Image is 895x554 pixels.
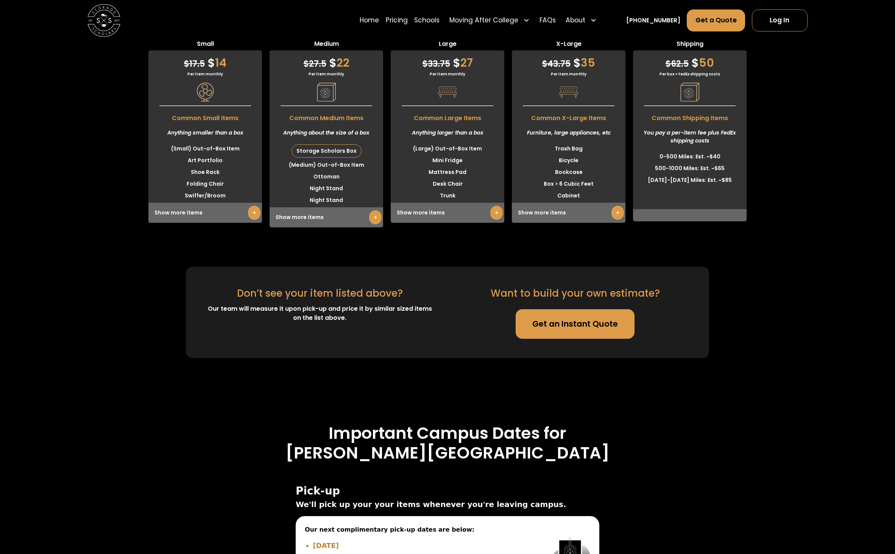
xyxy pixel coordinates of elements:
span: $ [207,55,215,71]
li: Cabinet [512,190,625,202]
span: Common Small Items [148,110,262,123]
span: 62.5 [666,58,689,70]
a: + [490,206,503,220]
span: $ [542,58,547,70]
a: FAQs [539,9,556,32]
a: [PHONE_NUMBER] [626,16,680,25]
div: Anything smaller than a box [148,123,262,143]
li: Ottoman [270,171,383,183]
li: (Medium) Out-of-Box Item [270,159,383,171]
li: Box > 6 Cubic Feet [512,178,625,190]
li: Bicycle [512,155,625,166]
div: Our team will measure it upon pick-up and price it by similar sized items on the list above. [206,304,435,322]
a: Home [360,9,379,32]
img: Storage Scholars main logo [87,4,120,37]
img: Pricing Category Icon [317,83,336,102]
div: You pay a per-item fee plus FedEx shipping costs [633,123,747,151]
span: $ [184,58,189,70]
li: (Large) Out-of-Box Item [391,143,504,155]
div: 27 [391,50,504,71]
span: 27.5 [304,58,326,70]
li: Bookcase [512,166,625,178]
div: Per item monthly [270,71,383,77]
li: (Small) Out-of-Box Item [148,143,262,155]
li: Trash Bag [512,143,625,155]
span: Medium [270,39,383,50]
div: About [562,9,600,32]
div: Moving After College [446,9,533,32]
h3: Important Campus Dates for [153,424,742,443]
div: Show more items [270,207,383,227]
li: Swiffer/Broom [148,190,262,202]
li: [DATE]-[DATE] Miles: Est. ~$85 [633,174,747,186]
div: Show more items [148,203,262,223]
div: 22 [270,50,383,71]
span: Common X-Large Items [512,110,625,123]
span: Common Large Items [391,110,504,123]
div: Show more items [512,203,625,223]
div: Per item monthly [391,71,504,77]
li: Mattress Pad [391,166,504,178]
a: Get a Quote [687,9,745,31]
span: Our next complimentary pick-up dates are below: [305,525,533,534]
span: 43.75 [542,58,571,70]
span: $ [304,58,309,70]
span: Shipping [633,39,747,50]
div: 14 [148,50,262,71]
span: $ [573,55,581,71]
span: $ [329,55,337,71]
span: Large [391,39,504,50]
img: Pricing Category Icon [559,83,578,102]
a: + [248,206,260,220]
img: Pricing Category Icon [196,83,215,102]
div: Show more items [391,203,504,223]
div: Moving After College [449,16,518,25]
div: Don’t see your item listed above? [237,286,403,301]
div: Anything larger than a box [391,123,504,143]
img: Pricing Category Icon [438,83,457,102]
a: + [611,206,624,220]
li: Desk Chair [391,178,504,190]
div: About [566,16,585,25]
div: Anything about the size of a box [270,123,383,143]
div: 35 [512,50,625,71]
span: Common Shipping Items [633,110,747,123]
div: Storage Scholars Box [292,145,361,157]
span: $ [666,58,671,70]
li: Mini Fridge [391,155,504,166]
li: Night Stand [270,183,383,194]
li: Night Stand [270,194,383,206]
div: Furniture, large appliances, etc [512,123,625,143]
span: X-Large [512,39,625,50]
h3: [PERSON_NAME][GEOGRAPHIC_DATA] [153,443,742,463]
span: $ [453,55,460,71]
span: $ [691,55,699,71]
div: Per item monthly [512,71,625,77]
li: Shoe Rack [148,166,262,178]
a: Pricing [386,9,408,32]
li: [DATE] [313,540,533,551]
li: 0-500 Miles: Est. ~$40 [633,151,747,163]
span: 33.75 [423,58,450,70]
div: 50 [633,50,747,71]
div: Per item monthly [148,71,262,77]
span: $ [423,58,428,70]
li: 500-1000 Miles: Est. ~$65 [633,163,747,174]
span: Small [148,39,262,50]
li: Folding Chair [148,178,262,190]
div: Per box + FedEx shipping costs [633,71,747,77]
a: Log In [752,9,808,31]
img: Pricing Category Icon [680,83,699,102]
a: + [369,210,382,224]
span: 17.5 [184,58,205,70]
li: Trunk [391,190,504,202]
a: Schools [414,9,440,32]
span: Pick-up [296,485,599,497]
li: Art Portfolio [148,155,262,166]
span: Common Medium Items [270,110,383,123]
span: We'll pick up your your items whenever you're leaving campus. [296,499,599,510]
a: Get an Instant Quote [516,309,635,339]
div: Want to build your own estimate? [491,286,660,301]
